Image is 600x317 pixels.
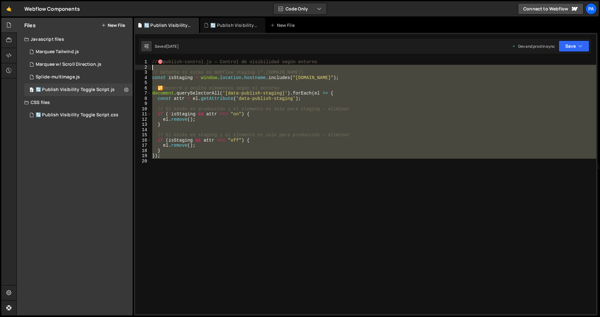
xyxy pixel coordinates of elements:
[135,65,151,70] div: 2
[24,5,80,13] div: Webflow Components
[135,80,151,86] div: 5
[24,109,133,121] div: 16613/45768.css
[135,132,151,138] div: 15
[273,3,327,15] button: Code Only
[24,71,133,83] div: 16613/45299.js
[36,49,79,55] div: Marquee Tailwind.js
[36,62,101,67] div: Marquee w/ Scroll Direction.js
[135,70,151,75] div: 3
[30,88,33,93] span: 0
[36,87,115,93] div: 🔄 Publish Visibility Toggle Script.js
[101,23,125,28] button: New File
[270,22,297,28] div: New File
[135,122,151,127] div: 13
[585,3,597,15] a: Pa
[559,40,589,52] button: Save
[135,153,151,159] div: 19
[1,1,17,16] a: 🤙
[135,159,151,164] div: 20
[36,74,80,80] div: Splide-multimage.js
[24,83,133,96] div: 16613/45767.js
[155,44,179,49] div: Saved
[135,86,151,91] div: 6
[135,107,151,112] div: 10
[135,59,151,65] div: 1
[135,101,151,107] div: 9
[135,117,151,122] div: 12
[24,22,36,29] h2: Files
[135,148,151,154] div: 18
[135,112,151,117] div: 11
[135,138,151,143] div: 16
[210,22,258,28] div: 🔄 Publish Visibility Toggle Script.css
[135,91,151,96] div: 7
[24,46,133,58] div: 16613/45806.js
[512,44,555,49] div: Dev and prod in sync
[135,143,151,148] div: 17
[135,127,151,133] div: 14
[144,22,191,28] div: 🔄 Publish Visibility Toggle Script.js
[135,75,151,81] div: 4
[24,58,133,71] div: 16613/45230.js
[17,33,133,46] div: Javascript files
[518,3,584,15] a: Connect to Webflow
[36,112,118,118] div: 🔄 Publish Visibility Toggle Script.css
[135,96,151,101] div: 8
[17,96,133,109] div: CSS files
[166,44,179,49] div: [DATE]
